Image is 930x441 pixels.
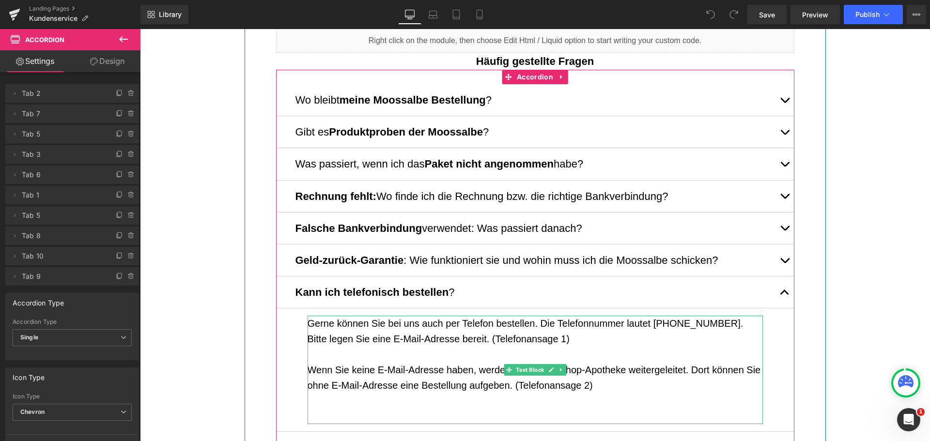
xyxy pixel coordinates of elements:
span: Publish [855,11,880,18]
span: Tab 7 [22,105,103,123]
b: Rechnung fehlt: [155,161,236,173]
b: meine Moossalbe Bestellung [200,65,346,77]
p: Gerne können Sie bei uns auch per Telefon bestellen. Die Telefonnummer lautet [PHONE_NUMBER]. Bit... [168,287,623,318]
div: Accordion Type [13,319,132,325]
b: Chevron [20,408,45,415]
a: Expand / Collapse [416,41,428,55]
p: Kann auch an eine geliefert werden? [155,410,635,427]
span: Tab 10 [22,247,103,265]
p: Wo bleibt ? [155,62,635,79]
strong: Falsche Bankverbindung [155,193,282,205]
a: Expand / Collapse [416,335,426,347]
a: Laptop [421,5,445,24]
p: Was passiert, wenn ich das habe? [155,126,635,143]
span: Preview [802,10,828,20]
button: Publish [844,5,903,24]
b: Paket nicht angenommen [284,129,414,141]
span: Tab 5 [22,206,103,225]
b: Häufig gestellte Fragen [336,26,454,38]
span: Tab 1 [22,186,103,204]
span: Accordion [374,41,416,55]
p: Wo finde ich die Rechnung bzw. die richtige Bankverbindung? [155,159,635,176]
span: 1 [917,408,925,416]
span: Tab 9 [22,267,103,286]
span: Tab 5 [22,125,103,143]
a: Design [72,50,142,72]
b: Single [20,334,38,341]
p: Wenn Sie keine E-Mail-Adresse haben, werden Sie an die Shop-Apotheke weitergeleitet. Dort können ... [168,333,623,364]
a: Desktop [398,5,421,24]
span: Kundenservice [29,15,77,22]
div: Icon Type [13,393,132,400]
span: Tab 2 [22,84,103,103]
a: Preview [790,5,840,24]
button: Undo [701,5,720,24]
p: Gibt es ? [155,94,635,111]
button: More [907,5,926,24]
b: Geld-zurück-Garantie [155,225,264,237]
a: Mobile [468,5,491,24]
span: Tab 6 [22,166,103,184]
p: verwendet: Was passiert danach? [155,191,635,208]
span: Text Block [374,335,406,347]
strong: Kann ich telefonisch bestellen [155,257,309,269]
a: Landing Pages [29,5,140,13]
span: Tab 3 [22,145,103,164]
span: Save [759,10,775,20]
a: Tablet [445,5,468,24]
a: New Library [140,5,188,24]
iframe: Intercom live chat [897,408,920,431]
b: Produktproben der Moossalbe [189,97,343,109]
p: : Wie funktioniert sie und wohin muss ich die Moossalbe schicken? [155,223,635,240]
div: Icon Type [13,368,45,381]
span: Accordion [25,36,64,44]
span: Library [159,10,182,19]
p: ? [155,255,635,272]
span: Tab 8 [22,227,103,245]
div: Accordion Type [13,293,64,307]
button: Redo [724,5,744,24]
